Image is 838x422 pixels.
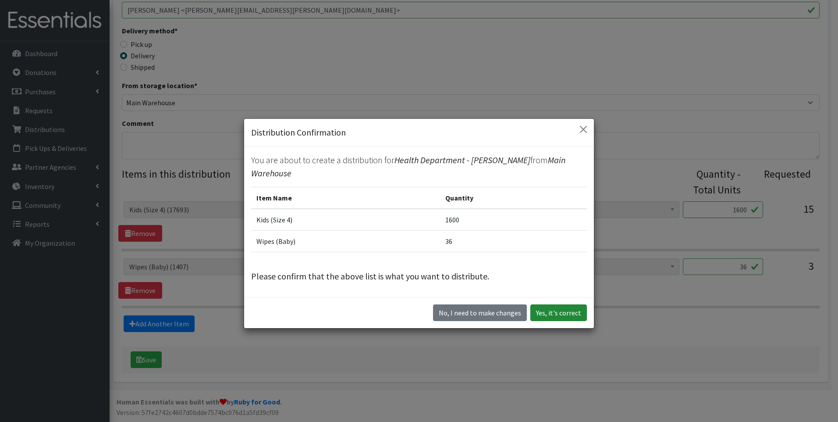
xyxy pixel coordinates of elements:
[440,187,587,209] th: Quantity
[251,154,566,179] span: Main Warehouse
[576,122,590,136] button: Close
[251,270,587,283] p: Please confirm that the above list is what you want to distribute.
[433,304,527,321] button: No I need to make changes
[251,187,440,209] th: Item Name
[251,126,346,139] h5: Distribution Confirmation
[251,209,440,231] td: Kids (Size 4)
[530,304,587,321] button: Yes, it's correct
[394,154,530,165] span: Health Department - [PERSON_NAME]
[440,209,587,231] td: 1600
[440,230,587,252] td: 36
[251,230,440,252] td: Wipes (Baby)
[251,154,587,180] p: You are about to create a distribution for from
